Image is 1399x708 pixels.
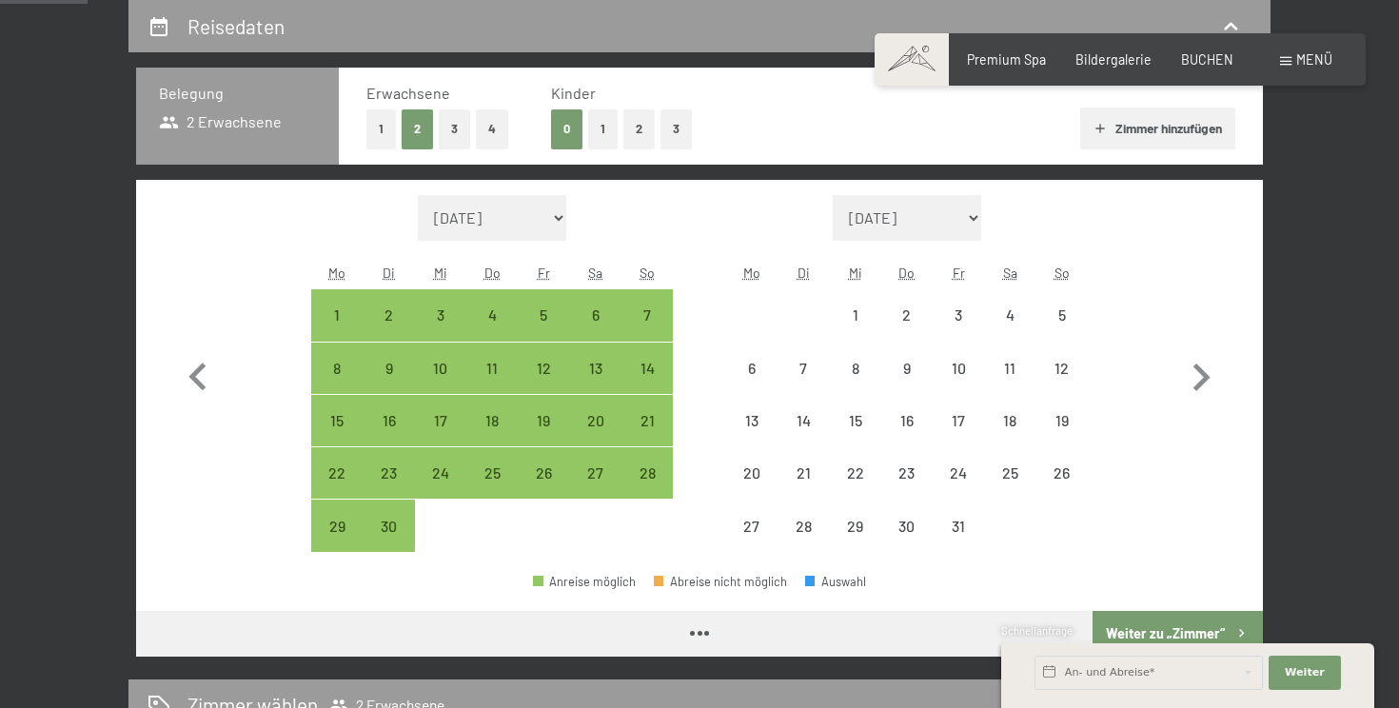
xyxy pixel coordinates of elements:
abbr: Samstag [588,265,602,281]
div: Anreise nicht möglich [726,447,778,499]
div: Sat Oct 25 2025 [984,447,1035,499]
div: Anreise möglich [533,576,636,588]
div: Anreise nicht möglich [778,500,829,551]
div: Thu Sep 11 2025 [466,343,518,394]
span: Menü [1296,51,1332,68]
div: Anreise nicht möglich [726,500,778,551]
div: Wed Oct 15 2025 [829,395,880,446]
button: 3 [439,109,470,148]
div: 7 [623,307,671,355]
div: Abreise nicht möglich [654,576,787,588]
div: 16 [365,413,412,461]
div: Anreise nicht möglich [1036,395,1088,446]
div: Tue Sep 16 2025 [363,395,414,446]
div: 1 [831,307,878,355]
abbr: Montag [743,265,760,281]
div: Anreise nicht möglich [933,343,984,394]
div: Fri Oct 10 2025 [933,343,984,394]
div: Anreise nicht möglich [829,289,880,341]
div: 5 [520,307,567,355]
div: Anreise möglich [466,395,518,446]
div: Fri Oct 24 2025 [933,447,984,499]
div: 12 [1038,361,1086,408]
abbr: Mittwoch [849,265,862,281]
button: 4 [476,109,508,148]
div: Anreise möglich [415,289,466,341]
div: 3 [935,307,982,355]
div: Thu Oct 23 2025 [881,447,933,499]
abbr: Samstag [1003,265,1017,281]
abbr: Mittwoch [434,265,447,281]
abbr: Sonntag [1054,265,1070,281]
div: Thu Sep 04 2025 [466,289,518,341]
div: 7 [779,361,827,408]
abbr: Dienstag [383,265,395,281]
div: Anreise nicht möglich [778,447,829,499]
div: Anreise möglich [621,289,673,341]
div: 14 [623,361,671,408]
div: 11 [986,361,1034,408]
div: Auswahl [805,576,866,588]
div: 8 [831,361,878,408]
div: 23 [365,465,412,513]
div: Anreise möglich [415,447,466,499]
div: Anreise nicht möglich [984,289,1035,341]
div: Wed Oct 22 2025 [829,447,880,499]
div: Wed Oct 29 2025 [829,500,880,551]
div: 28 [623,465,671,513]
div: Sun Sep 14 2025 [621,343,673,394]
div: Anreise möglich [415,343,466,394]
div: 19 [520,413,567,461]
div: 28 [779,519,827,566]
div: Anreise möglich [415,395,466,446]
div: Anreise nicht möglich [984,447,1035,499]
div: Anreise möglich [363,500,414,551]
div: Anreise nicht möglich [933,447,984,499]
div: 5 [1038,307,1086,355]
div: Anreise nicht möglich [1036,289,1088,341]
a: BUCHEN [1181,51,1233,68]
div: 20 [728,465,776,513]
div: 21 [779,465,827,513]
div: Anreise möglich [518,343,569,394]
div: Fri Oct 31 2025 [933,500,984,551]
div: Anreise möglich [570,395,621,446]
div: Anreise möglich [621,447,673,499]
span: Kinder [551,84,596,102]
div: Anreise möglich [570,447,621,499]
div: 1 [313,307,361,355]
div: 9 [883,361,931,408]
div: 22 [313,465,361,513]
abbr: Montag [328,265,345,281]
abbr: Dienstag [798,265,810,281]
div: 31 [935,519,982,566]
div: Fri Sep 12 2025 [518,343,569,394]
div: Fri Sep 05 2025 [518,289,569,341]
div: Anreise möglich [311,395,363,446]
div: 9 [365,361,412,408]
div: Sat Oct 18 2025 [984,395,1035,446]
div: Thu Oct 09 2025 [881,343,933,394]
button: 0 [551,109,582,148]
div: 3 [417,307,464,355]
div: 4 [986,307,1034,355]
div: Wed Sep 03 2025 [415,289,466,341]
div: Tue Sep 09 2025 [363,343,414,394]
div: Sun Oct 05 2025 [1036,289,1088,341]
div: Fri Oct 17 2025 [933,395,984,446]
div: 20 [572,413,620,461]
button: 1 [588,109,618,148]
div: Fri Sep 26 2025 [518,447,569,499]
div: Mon Sep 29 2025 [311,500,363,551]
div: Anreise nicht möglich [726,343,778,394]
button: 2 [402,109,433,148]
div: Sat Oct 11 2025 [984,343,1035,394]
button: Weiter [1269,656,1341,690]
div: 13 [572,361,620,408]
div: 16 [883,413,931,461]
div: Anreise möglich [518,289,569,341]
div: Anreise nicht möglich [829,447,880,499]
div: Anreise möglich [466,343,518,394]
div: 13 [728,413,776,461]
